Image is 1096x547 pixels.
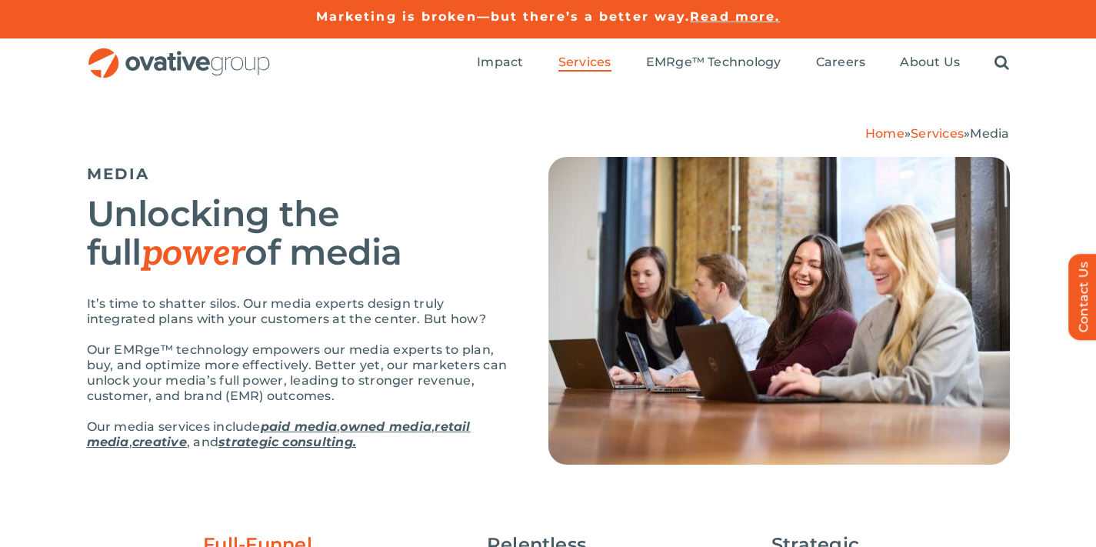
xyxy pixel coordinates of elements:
nav: Menu [477,38,1009,88]
p: Our media services include , , , , and [87,419,510,450]
span: Media [970,126,1009,141]
a: strategic consulting. [218,435,356,449]
a: Read more. [690,9,780,24]
h5: MEDIA [87,165,510,183]
p: Our EMRge™ technology empowers our media experts to plan, buy, and optimize more effectively. Bet... [87,342,510,404]
a: About Us [900,55,960,72]
a: OG_Full_horizontal_RGB [87,46,272,61]
a: Impact [477,55,523,72]
span: Careers [816,55,866,70]
span: Impact [477,55,523,70]
a: retail media [87,419,471,449]
span: Services [558,55,611,70]
a: Search [994,55,1009,72]
a: Services [911,126,964,141]
em: power [142,232,245,275]
a: creative [132,435,187,449]
span: » » [865,126,1010,141]
h2: Unlocking the full of media [87,195,510,273]
a: EMRge™ Technology [646,55,781,72]
a: owned media [340,419,431,434]
a: Services [558,55,611,72]
span: About Us [900,55,960,70]
a: Marketing is broken—but there’s a better way. [316,9,691,24]
span: EMRge™ Technology [646,55,781,70]
a: paid media [261,419,337,434]
a: Home [865,126,904,141]
p: It’s time to shatter silos. Our media experts design truly integrated plans with your customers a... [87,296,510,327]
img: Media – Hero [548,157,1010,465]
a: Careers [816,55,866,72]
